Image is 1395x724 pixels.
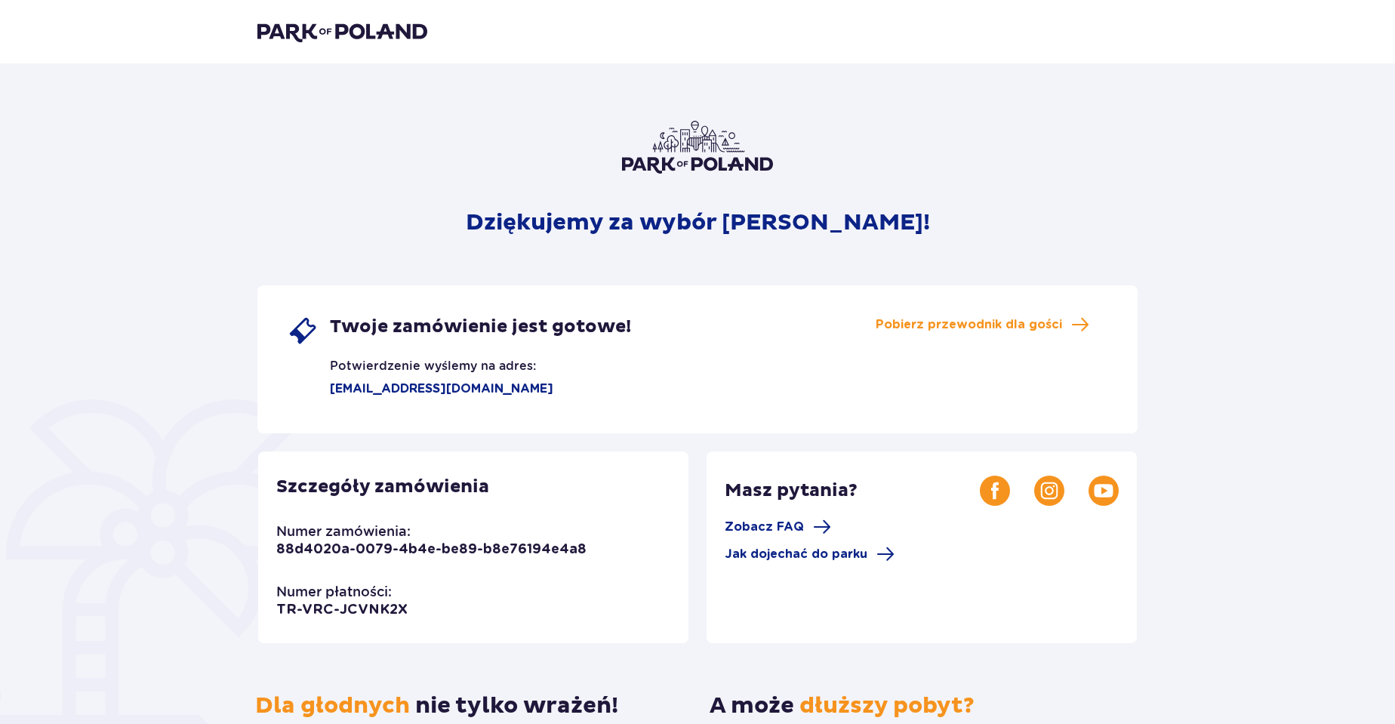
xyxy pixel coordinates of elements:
[799,692,975,719] span: dłuższy pobyt?
[288,316,318,346] img: single ticket icon
[276,583,392,601] p: Numer płatności:
[725,518,831,536] a: Zobacz FAQ
[980,476,1010,506] img: Facebook
[1034,476,1064,506] img: Instagram
[276,601,408,619] p: TR-VRC-JCVNK2X
[725,546,867,562] span: Jak dojechać do parku
[276,541,587,559] p: 88d4020a-0079-4b4e-be89-b8e76194e4a8
[1089,476,1119,506] img: Youtube
[288,380,553,397] p: [EMAIL_ADDRESS][DOMAIN_NAME]
[257,21,427,42] img: Park of Poland logo
[288,346,536,374] p: Potwierdzenie wyślemy na adres:
[725,545,895,563] a: Jak dojechać do parku
[710,692,975,720] p: A może
[876,316,1089,334] a: Pobierz przewodnik dla gości
[330,316,631,338] span: Twoje zamówienie jest gotowe!
[255,692,618,720] p: nie tylko wrażeń!
[622,121,773,174] img: Park of Poland logo
[255,692,410,719] span: Dla głodnych
[276,522,411,541] p: Numer zamówienia:
[725,519,804,535] span: Zobacz FAQ
[466,208,930,237] p: Dziękujemy za wybór [PERSON_NAME]!
[725,479,980,502] p: Masz pytania?
[876,316,1062,333] span: Pobierz przewodnik dla gości
[276,476,489,498] p: Szczegóły zamówienia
